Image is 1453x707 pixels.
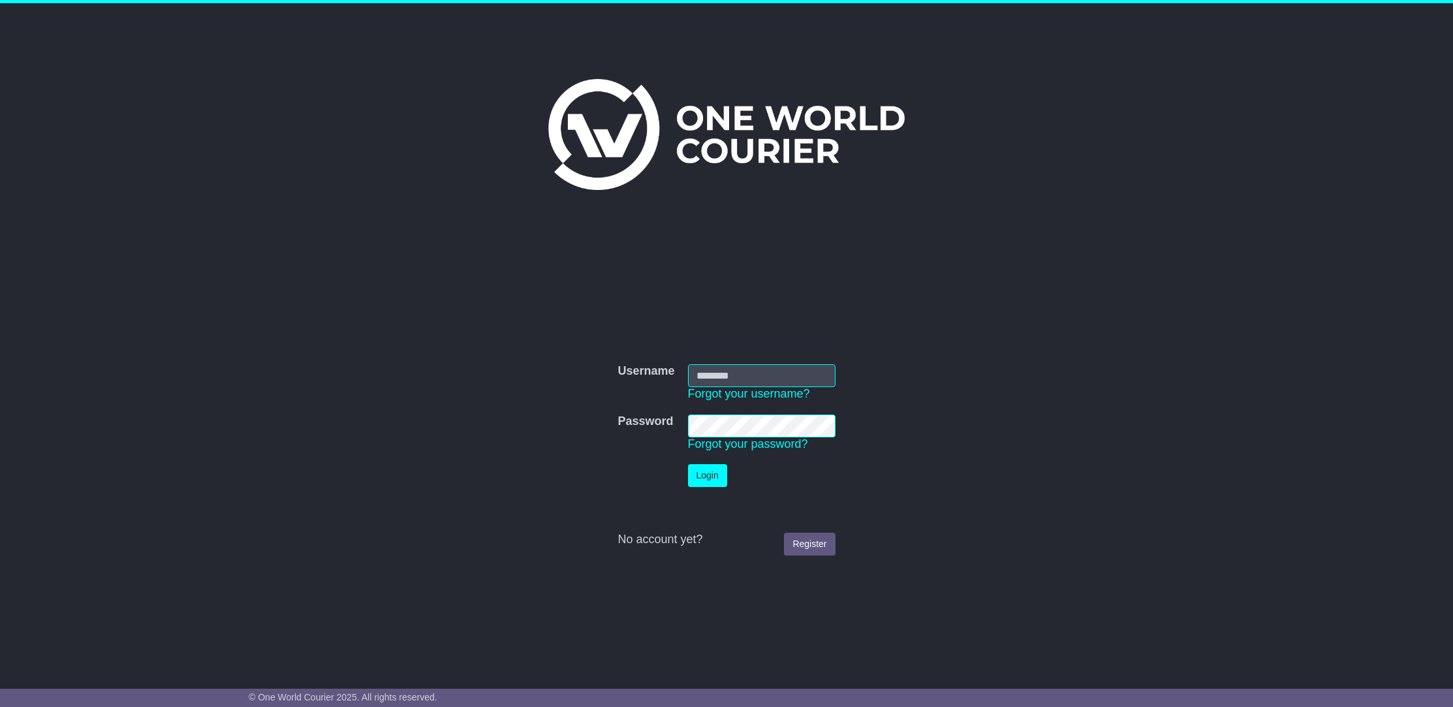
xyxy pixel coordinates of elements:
[688,464,727,487] button: Login
[548,79,905,190] img: One World
[617,533,835,547] div: No account yet?
[688,437,808,450] a: Forgot your password?
[249,692,437,702] span: © One World Courier 2025. All rights reserved.
[784,533,835,556] a: Register
[617,364,674,379] label: Username
[688,387,810,400] a: Forgot your username?
[617,415,673,429] label: Password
